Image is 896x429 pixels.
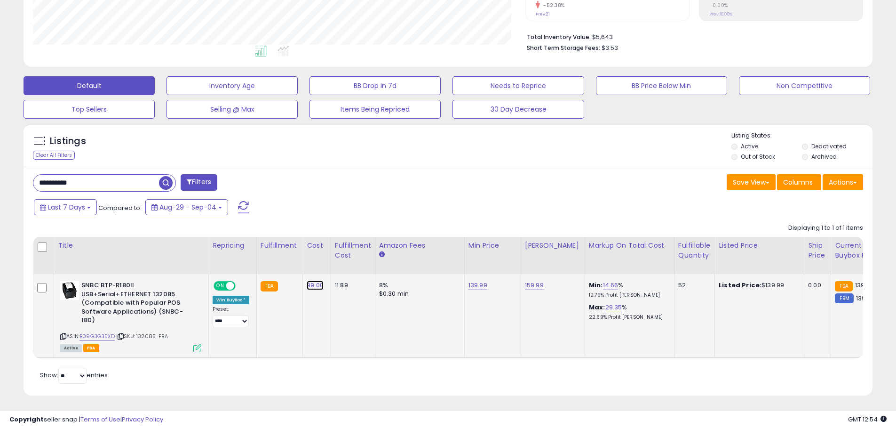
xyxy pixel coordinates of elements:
[739,76,870,95] button: Non Competitive
[213,241,253,251] div: Repricing
[848,415,887,424] span: 2025-09-12 12:54 GMT
[379,251,385,259] small: Amazon Fees.
[709,2,728,9] small: 0.00%
[602,43,618,52] span: $3.53
[589,241,670,251] div: Markup on Total Cost
[58,241,205,251] div: Title
[540,2,565,9] small: -52.38%
[307,281,324,290] a: 99.00
[379,290,457,298] div: $0.30 min
[527,31,856,42] li: $5,643
[808,281,824,290] div: 0.00
[167,76,298,95] button: Inventory Age
[40,371,108,380] span: Show: entries
[145,199,228,215] button: Aug-29 - Sep-04
[116,332,168,340] span: | SKU: 132085-FBA
[536,11,550,17] small: Prev: 21
[261,241,299,251] div: Fulfillment
[589,303,605,312] b: Max:
[213,306,249,327] div: Preset:
[855,281,874,290] span: 139.99
[727,174,776,190] button: Save View
[83,344,99,352] span: FBA
[80,415,120,424] a: Terms of Use
[307,241,327,251] div: Cost
[234,282,249,290] span: OFF
[181,174,217,191] button: Filters
[811,153,837,161] label: Archived
[452,100,584,119] button: 30 Day Decrease
[741,153,775,161] label: Out of Stock
[335,281,368,290] div: 11.89
[379,241,460,251] div: Amazon Fees
[678,281,707,290] div: 52
[719,241,800,251] div: Listed Price
[48,202,85,212] span: Last 7 Days
[309,76,441,95] button: BB Drop in 7d
[709,11,732,17] small: Prev: 18.08%
[214,282,226,290] span: ON
[596,76,727,95] button: BB Price Below Min
[731,131,872,140] p: Listing States:
[589,314,667,321] p: 22.69% Profit [PERSON_NAME]
[24,100,155,119] button: Top Sellers
[309,100,441,119] button: Items Being Repriced
[24,76,155,95] button: Default
[379,281,457,290] div: 8%
[808,241,827,260] div: Ship Price
[527,44,600,52] b: Short Term Storage Fees:
[9,415,44,424] strong: Copyright
[525,281,544,290] a: 159.99
[335,241,371,260] div: Fulfillment Cost
[719,281,797,290] div: $139.99
[79,332,115,340] a: B09G3G35XD
[33,151,75,160] div: Clear All Filters
[468,241,517,251] div: Min Price
[98,203,142,212] span: Compared to:
[783,178,813,187] span: Columns
[261,281,278,291] small: FBA
[603,281,618,290] a: 14.66
[60,281,79,300] img: 41vuXTuvZ6L._SL40_.jpg
[527,33,591,41] b: Total Inventory Value:
[719,281,761,290] b: Listed Price:
[585,237,674,274] th: The percentage added to the cost of goods (COGS) that forms the calculator for Min & Max prices.
[835,293,853,303] small: FBM
[823,174,863,190] button: Actions
[589,281,667,299] div: %
[811,142,847,150] label: Deactivated
[9,415,163,424] div: seller snap | |
[81,281,196,327] b: SNBC BTP-R180II USB+Serial+ETHERNET 132085 (Compatible with Popular POS Software Applications) (S...
[835,281,852,291] small: FBA
[167,100,298,119] button: Selling @ Max
[452,76,584,95] button: Needs to Reprice
[741,142,758,150] label: Active
[589,281,603,290] b: Min:
[122,415,163,424] a: Privacy Policy
[589,303,667,321] div: %
[50,135,86,148] h5: Listings
[60,281,201,351] div: ASIN:
[777,174,821,190] button: Columns
[835,241,883,260] div: Current Buybox Price
[788,224,863,233] div: Displaying 1 to 1 of 1 items
[213,296,249,304] div: Win BuyBox *
[856,294,871,303] span: 139.9
[60,344,82,352] span: All listings currently available for purchase on Amazon
[468,281,487,290] a: 139.99
[525,241,581,251] div: [PERSON_NAME]
[34,199,97,215] button: Last 7 Days
[589,292,667,299] p: 12.79% Profit [PERSON_NAME]
[678,241,711,260] div: Fulfillable Quantity
[605,303,622,312] a: 29.35
[159,202,216,212] span: Aug-29 - Sep-04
